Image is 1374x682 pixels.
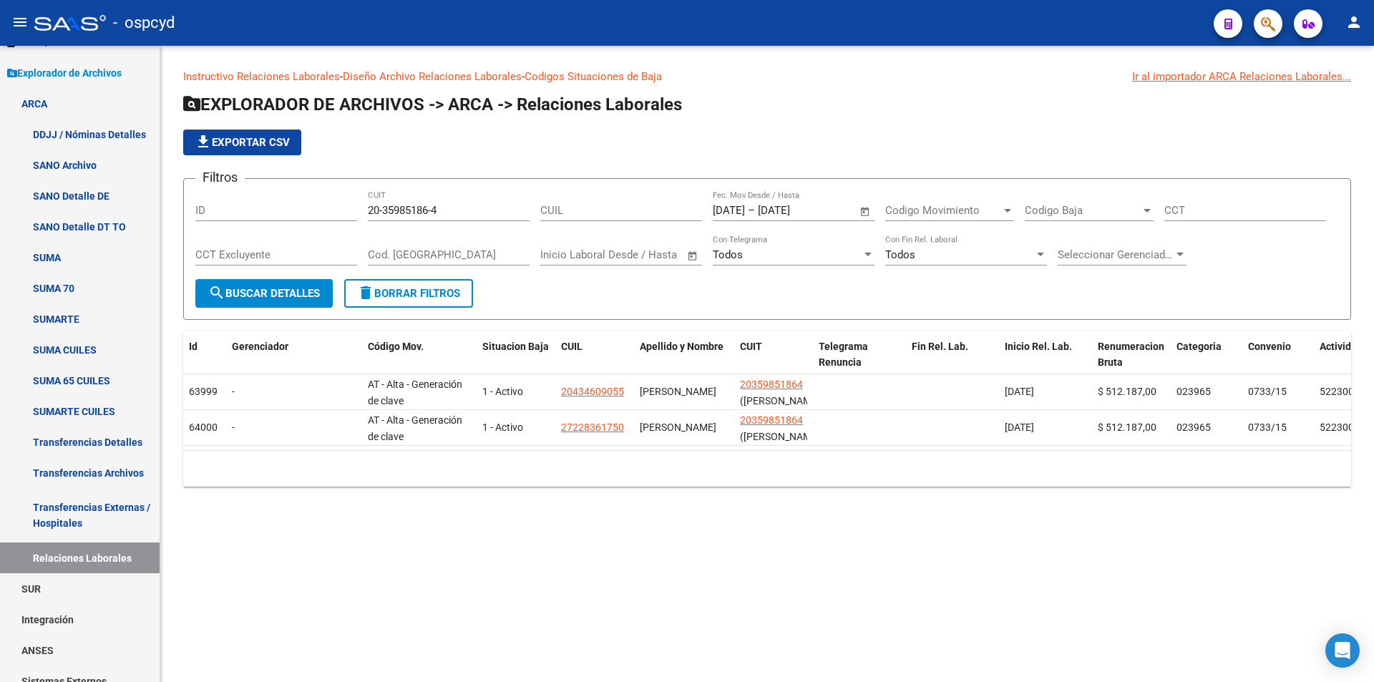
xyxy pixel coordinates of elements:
[685,248,701,264] button: Open calendar
[208,287,320,300] span: Buscar Detalles
[7,65,122,81] span: Explorador de Archivos
[482,386,523,397] span: 1 - Activo
[857,203,874,220] button: Open calendar
[1098,341,1164,369] span: Renumeracion Bruta
[1176,341,1222,352] span: Categoria
[1320,341,1363,352] span: Actividad
[1248,386,1287,397] span: 0733/15
[634,331,734,394] datatable-header-cell: Apellido y Nombre
[1320,422,1354,433] span: 522300
[477,331,555,394] datatable-header-cell: Situacion Baja
[1005,422,1034,433] span: [DATE]
[344,279,473,308] button: Borrar Filtros
[1320,386,1354,397] span: 522300
[183,130,301,155] button: Exportar CSV
[999,331,1092,394] datatable-header-cell: Inicio Rel. Lab.
[734,331,813,394] datatable-header-cell: CUIT
[343,70,522,83] a: Diseño Archivo Relaciones Laborales
[1171,331,1242,394] datatable-header-cell: Categoria
[1176,422,1211,433] span: 023965
[189,341,198,352] span: Id
[113,7,175,39] span: - ospcyd
[740,414,803,426] span: 20359851864
[525,70,662,83] a: Codigos Situaciones de Baja
[640,341,723,352] span: Apellido y Nombre
[885,204,1001,217] span: Codigo Movimiento
[232,386,235,397] span: -
[540,248,587,261] input: Start date
[640,422,716,433] span: MARTINEZ STELLA MARIS
[482,341,549,352] span: Situacion Baja
[555,331,634,394] datatable-header-cell: CUIL
[1248,422,1287,433] span: 0733/15
[362,331,477,394] datatable-header-cell: Código Mov.
[758,204,827,217] input: End date
[368,414,462,442] span: AT - Alta - Generación de clave
[561,422,624,433] span: 27228361750
[912,341,968,352] span: Fin Rel. Lab.
[885,248,915,261] span: Todos
[640,386,716,397] span: IBARRA CARLOS ALBERTO
[1176,386,1211,397] span: 023965
[740,395,820,423] span: ([PERSON_NAME] [PERSON_NAME])
[1325,633,1360,668] div: Open Intercom Messenger
[1005,386,1034,397] span: [DATE]
[906,331,999,394] datatable-header-cell: Fin Rel. Lab.
[713,204,745,217] input: Start date
[357,284,374,301] mat-icon: delete
[183,331,226,394] datatable-header-cell: Id
[748,204,755,217] span: –
[713,248,743,261] span: Todos
[195,279,333,308] button: Buscar Detalles
[1098,422,1156,433] span: $ 512.187,00
[561,341,583,352] span: CUIL
[183,94,682,115] span: EXPLORADOR DE ARCHIVOS -> ARCA -> Relaciones Laborales
[189,422,218,433] span: 64000
[1132,69,1351,84] div: Ir al importador ARCA Relaciones Laborales...
[1005,341,1072,352] span: Inicio Rel. Lab.
[740,341,762,352] span: CUIT
[813,331,906,394] datatable-header-cell: Telegrama Renuncia
[195,136,290,149] span: Exportar CSV
[357,287,460,300] span: Borrar Filtros
[561,386,624,397] span: 20434609055
[183,70,340,83] a: Instructivo Relaciones Laborales
[183,69,1351,84] p: - -
[600,248,669,261] input: End date
[1345,14,1363,31] mat-icon: person
[11,14,29,31] mat-icon: menu
[1058,248,1174,261] span: Seleccionar Gerenciador
[232,422,235,433] span: -
[189,386,218,397] span: 63999
[819,341,868,369] span: Telegrama Renuncia
[1092,331,1171,394] datatable-header-cell: Renumeracion Bruta
[368,379,462,406] span: AT - Alta - Generación de clave
[232,341,288,352] span: Gerenciador
[1242,331,1314,394] datatable-header-cell: Convenio
[226,331,362,394] datatable-header-cell: Gerenciador
[195,133,212,150] mat-icon: file_download
[740,431,820,459] span: ([PERSON_NAME] [PERSON_NAME])
[1248,341,1291,352] span: Convenio
[1025,204,1141,217] span: Codigo Baja
[368,341,424,352] span: Código Mov.
[208,284,225,301] mat-icon: search
[740,379,803,390] span: 20359851864
[1098,386,1156,397] span: $ 512.187,00
[195,167,245,187] h3: Filtros
[482,422,523,433] span: 1 - Activo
